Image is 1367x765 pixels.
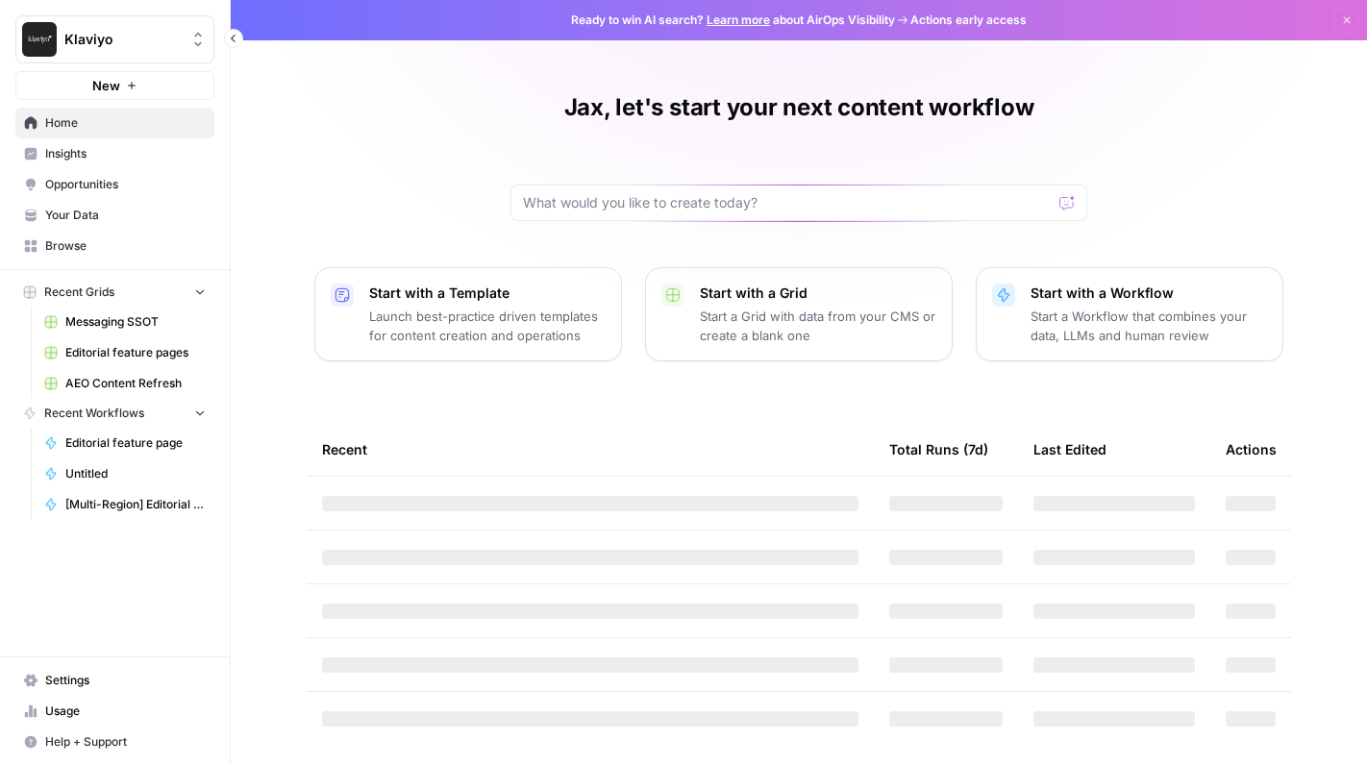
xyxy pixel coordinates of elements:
p: Launch best-practice driven templates for content creation and operations [369,307,606,345]
a: Your Data [15,200,214,231]
a: Untitled [36,458,214,489]
span: Editorial feature pages [65,344,206,361]
a: Browse [15,231,214,261]
span: Your Data [45,207,206,224]
button: Workspace: Klaviyo [15,15,214,63]
div: Last Edited [1033,423,1106,476]
div: Recent [322,423,858,476]
a: Insights [15,138,214,169]
span: Untitled [65,465,206,482]
p: Start with a Workflow [1031,284,1267,303]
a: Usage [15,696,214,727]
p: Start with a Grid [700,284,936,303]
p: Start with a Template [369,284,606,303]
button: Start with a TemplateLaunch best-practice driven templates for content creation and operations [314,267,622,361]
span: New [92,76,120,95]
button: Recent Grids [15,278,214,307]
button: Start with a WorkflowStart a Workflow that combines your data, LLMs and human review [976,267,1283,361]
img: Klaviyo Logo [22,22,57,57]
div: Actions [1226,423,1277,476]
span: Home [45,114,206,132]
a: Home [15,108,214,138]
span: Usage [45,703,206,720]
span: Editorial feature page [65,434,206,452]
span: AEO Content Refresh [65,375,206,392]
span: Browse [45,237,206,255]
a: [Multi-Region] Editorial feature page [36,489,214,520]
span: Recent Workflows [44,405,144,422]
span: Ready to win AI search? about AirOps Visibility [571,12,895,29]
span: Opportunities [45,176,206,193]
p: Start a Grid with data from your CMS or create a blank one [700,307,936,345]
button: Recent Workflows [15,399,214,428]
a: AEO Content Refresh [36,368,214,399]
button: Help + Support [15,727,214,757]
div: Total Runs (7d) [889,423,988,476]
h1: Jax, let's start your next content workflow [564,92,1034,123]
a: Editorial feature pages [36,337,214,368]
span: Help + Support [45,733,206,751]
span: Messaging SSOT [65,313,206,331]
a: Learn more [707,12,770,27]
input: What would you like to create today? [523,193,1052,212]
span: Actions early access [910,12,1027,29]
button: Start with a GridStart a Grid with data from your CMS or create a blank one [645,267,953,361]
a: Opportunities [15,169,214,200]
a: Settings [15,665,214,696]
span: Insights [45,145,206,162]
span: Klaviyo [64,30,181,49]
a: Messaging SSOT [36,307,214,337]
a: Editorial feature page [36,428,214,458]
button: New [15,71,214,100]
span: Recent Grids [44,284,114,301]
span: [Multi-Region] Editorial feature page [65,496,206,513]
span: Settings [45,672,206,689]
p: Start a Workflow that combines your data, LLMs and human review [1031,307,1267,345]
